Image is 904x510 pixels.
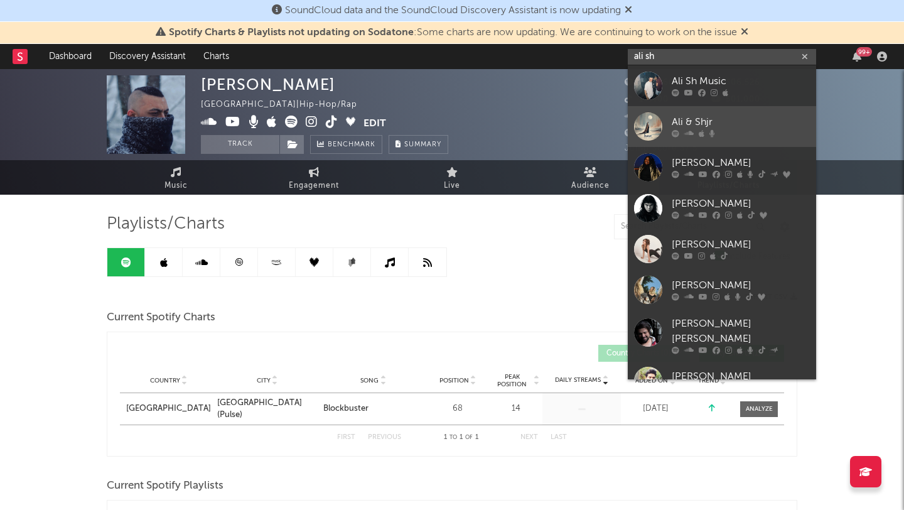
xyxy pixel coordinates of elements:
[624,403,687,415] div: [DATE]
[571,178,610,193] span: Audience
[520,434,538,441] button: Next
[606,350,671,357] span: Country Charts ( 0 )
[628,188,816,229] a: [PERSON_NAME]
[201,135,279,154] button: Track
[195,44,238,69] a: Charts
[217,397,317,421] a: [GEOGRAPHIC_DATA] (Pulse)
[169,28,414,38] span: Spotify Charts & Playlists not updating on Sodatone
[672,317,810,347] div: [PERSON_NAME] [PERSON_NAME]
[551,434,567,441] button: Last
[245,160,383,195] a: Engagement
[625,129,750,138] span: 889,377 Monthly Listeners
[368,434,401,441] button: Previous
[741,28,748,38] span: Dismiss
[323,403,423,415] a: Blockbuster
[100,44,195,69] a: Discovery Assistant
[107,479,223,494] span: Current Spotify Playlists
[856,47,872,57] div: 99 +
[429,403,486,415] div: 68
[107,217,225,232] span: Playlists/Charts
[444,178,460,193] span: Live
[257,377,271,384] span: City
[449,435,457,440] span: to
[625,144,697,153] span: Jump Score: 57.5
[628,65,816,106] a: Ali Sh Music
[439,377,469,384] span: Position
[40,44,100,69] a: Dashboard
[389,135,448,154] button: Summary
[635,377,668,384] span: Added On
[323,403,369,415] div: Blockbuster
[404,141,441,148] span: Summary
[310,135,382,154] a: Benchmark
[672,74,810,89] div: Ali Sh Music
[337,434,355,441] button: First
[555,376,601,385] span: Daily Streams
[285,6,621,16] span: SoundCloud data and the SoundCloud Discovery Assistant is now updating
[426,430,495,445] div: 1 1 1
[625,112,668,121] span: 25,590
[201,97,372,112] div: [GEOGRAPHIC_DATA] | Hip-Hop/Rap
[628,361,816,401] a: [PERSON_NAME]
[201,75,335,94] div: [PERSON_NAME]
[289,178,339,193] span: Engagement
[363,116,386,131] button: Edit
[672,278,810,293] div: [PERSON_NAME]
[164,178,188,193] span: Music
[383,160,521,195] a: Live
[625,95,669,104] span: 14,400
[672,115,810,130] div: Ali & Shjr
[107,160,245,195] a: Music
[628,229,816,269] a: [PERSON_NAME]
[628,49,816,65] input: Search for artists
[628,269,816,310] a: [PERSON_NAME]
[628,106,816,147] a: Ali & Shjr
[521,160,659,195] a: Audience
[107,310,215,325] span: Current Spotify Charts
[672,237,810,252] div: [PERSON_NAME]
[698,377,719,384] span: Trend
[126,403,211,415] a: [GEOGRAPHIC_DATA]
[150,377,180,384] span: Country
[672,197,810,212] div: [PERSON_NAME]
[598,345,690,362] button: Country Charts(0)
[614,214,771,239] input: Search Playlists/Charts
[328,138,375,153] span: Benchmark
[492,373,532,388] span: Peak Position
[492,403,539,415] div: 14
[853,52,861,62] button: 99+
[628,147,816,188] a: [PERSON_NAME]
[360,377,379,384] span: Song
[169,28,737,38] span: : Some charts are now updating. We are continuing to work on the issue
[672,369,810,384] div: [PERSON_NAME]
[625,79,674,87] span: 389,260
[465,435,473,440] span: of
[625,6,632,16] span: Dismiss
[628,310,816,361] a: [PERSON_NAME] [PERSON_NAME]
[672,156,810,171] div: [PERSON_NAME]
